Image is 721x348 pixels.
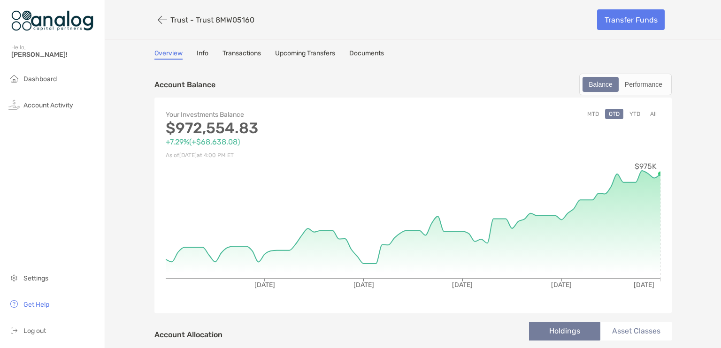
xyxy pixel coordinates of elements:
[222,49,261,60] a: Transactions
[170,15,254,24] p: Trust - Trust 8MW05160
[597,9,665,30] a: Transfer Funds
[11,4,93,38] img: Zoe Logo
[197,49,208,60] a: Info
[551,281,572,289] tspan: [DATE]
[23,101,73,109] span: Account Activity
[275,49,335,60] a: Upcoming Transfers
[529,322,600,340] li: Holdings
[635,162,657,171] tspan: $975K
[8,325,20,336] img: logout icon
[353,281,374,289] tspan: [DATE]
[646,109,660,119] button: All
[579,74,672,95] div: segmented control
[8,99,20,110] img: activity icon
[605,109,623,119] button: QTD
[23,301,49,309] span: Get Help
[8,73,20,84] img: household icon
[583,78,618,91] div: Balance
[154,79,215,91] p: Account Balance
[8,298,20,310] img: get-help icon
[583,109,603,119] button: MTD
[23,274,48,282] span: Settings
[452,281,473,289] tspan: [DATE]
[166,150,413,161] p: As of [DATE] at 4:00 PM ET
[8,272,20,283] img: settings icon
[254,281,275,289] tspan: [DATE]
[166,122,413,134] p: $972,554.83
[166,109,413,121] p: Your Investments Balance
[634,281,654,289] tspan: [DATE]
[626,109,644,119] button: YTD
[154,330,222,339] h4: Account Allocation
[166,136,413,148] p: +7.29% ( +$68,638.08 )
[620,78,667,91] div: Performance
[23,75,57,83] span: Dashboard
[11,51,99,59] span: [PERSON_NAME]!
[600,322,672,340] li: Asset Classes
[23,327,46,335] span: Log out
[349,49,384,60] a: Documents
[154,49,183,60] a: Overview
